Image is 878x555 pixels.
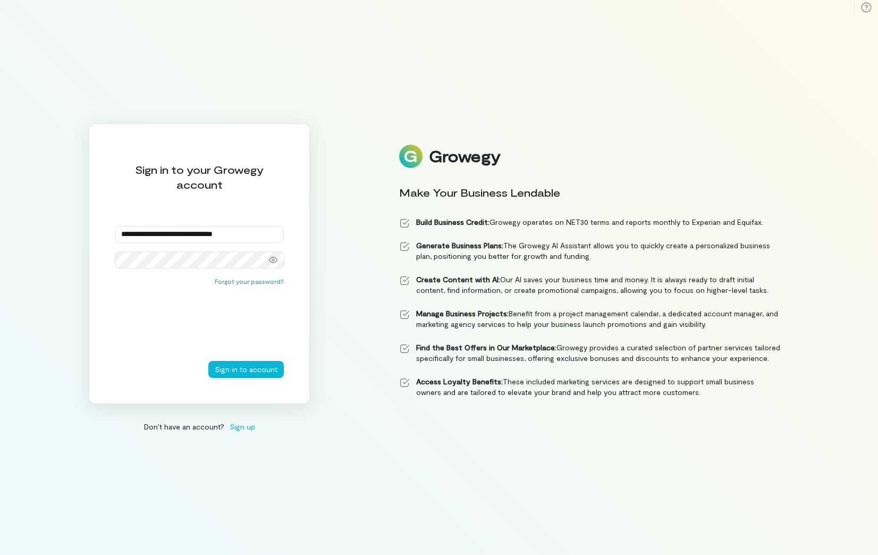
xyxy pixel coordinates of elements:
img: Logo [399,145,423,168]
div: Growegy [429,147,500,165]
button: Sign in to account [208,361,284,378]
strong: Manage Business Projects: [416,309,509,318]
li: Growegy operates on NET30 terms and reports monthly to Experian and Equifax. [399,217,781,228]
button: Forgot your password? [215,277,284,285]
li: Our AI saves your business time and money. It is always ready to draft initial content, find info... [399,274,781,296]
strong: Build Business Credit: [416,217,489,226]
strong: Create Content with AI: [416,275,500,284]
div: Don’t have an account? [89,421,310,432]
li: These included marketing services are designed to support small business owners and are tailored ... [399,376,781,398]
strong: Generate Business Plans: [416,241,503,250]
span: Sign up [230,421,255,432]
li: The Growegy AI Assistant allows you to quickly create a personalized business plan, positioning y... [399,240,781,262]
div: Sign in to your Growegy account [115,162,284,192]
div: Make Your Business Lendable [399,185,781,200]
strong: Find the Best Offers in Our Marketplace: [416,343,556,352]
strong: Access Loyalty Benefits: [416,377,503,386]
li: Growegy provides a curated selection of partner services tailored specifically for small business... [399,342,781,364]
li: Benefit from a project management calendar, a dedicated account manager, and marketing agency ser... [399,308,781,330]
